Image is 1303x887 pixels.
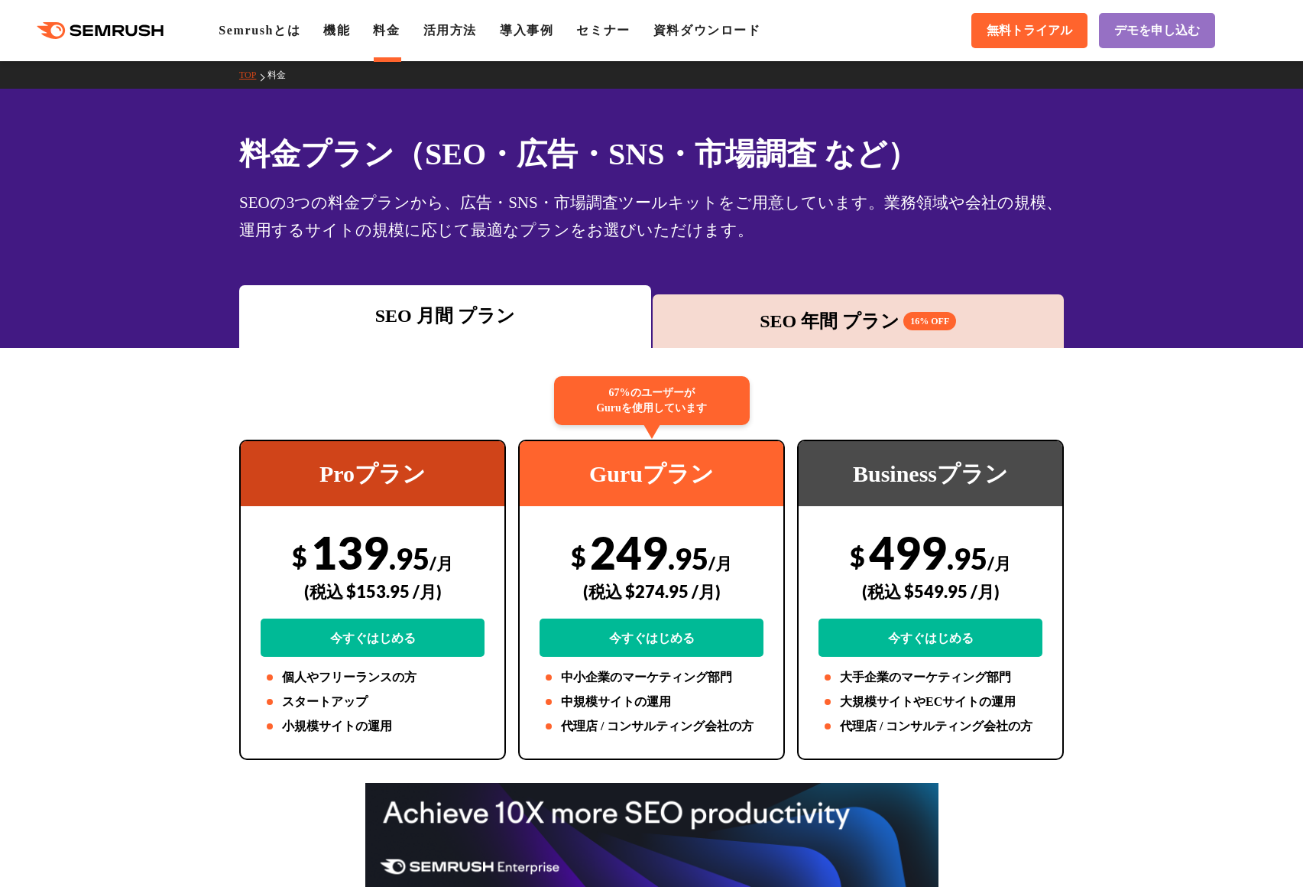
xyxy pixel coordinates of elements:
a: セミナー [576,24,630,37]
span: $ [850,541,865,572]
div: Businessプラン [799,441,1062,506]
div: Guruプラン [520,441,783,506]
div: (税込 $153.95 /月) [261,564,485,619]
a: 導入事例 [500,24,553,37]
li: スタートアップ [261,693,485,711]
span: /月 [429,553,453,573]
li: 大規模サイトやECサイトの運用 [818,693,1042,711]
li: 代理店 / コンサルティング会社の方 [818,717,1042,736]
a: 料金 [373,24,400,37]
div: (税込 $549.95 /月) [818,564,1042,619]
li: 中規模サイトの運用 [540,693,763,711]
div: 499 [818,525,1042,657]
div: SEOの3つの料金プランから、広告・SNS・市場調査ツールキットをご用意しています。業務領域や会社の規模、運用するサイトの規模に応じて最適なプランをお選びいただけます。 [239,189,1064,244]
a: デモを申し込む [1099,13,1215,48]
span: .95 [389,541,429,576]
span: .95 [947,541,987,576]
a: 今すぐはじめる [261,619,485,657]
h1: 料金プラン（SEO・広告・SNS・市場調査 など） [239,132,1064,177]
a: Semrushとは [219,24,300,37]
span: $ [571,541,586,572]
div: Proプラン [241,441,504,506]
span: 無料トライアル [987,23,1072,39]
a: 活用方法 [423,24,477,37]
a: 資料ダウンロード [653,24,761,37]
span: /月 [987,553,1011,573]
li: 代理店 / コンサルティング会社の方 [540,717,763,736]
a: 機能 [323,24,350,37]
li: 小規模サイトの運用 [261,717,485,736]
a: 今すぐはじめる [818,619,1042,657]
a: 今すぐはじめる [540,619,763,657]
span: 16% OFF [903,312,956,330]
li: 個人やフリーランスの方 [261,668,485,687]
li: 大手企業のマーケティング部門 [818,668,1042,687]
div: SEO 月間 プラン [247,302,643,330]
div: 139 [261,525,485,657]
span: デモを申し込む [1114,23,1200,39]
div: 67%のユーザーが Guruを使用しています [554,376,750,425]
span: $ [292,541,307,572]
div: (税込 $274.95 /月) [540,564,763,619]
span: .95 [668,541,708,576]
div: 249 [540,525,763,657]
a: 無料トライアル [971,13,1087,48]
a: 料金 [267,70,297,80]
a: TOP [239,70,267,80]
li: 中小企業のマーケティング部門 [540,668,763,687]
span: /月 [708,553,732,573]
div: SEO 年間 プラン [660,307,1057,335]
